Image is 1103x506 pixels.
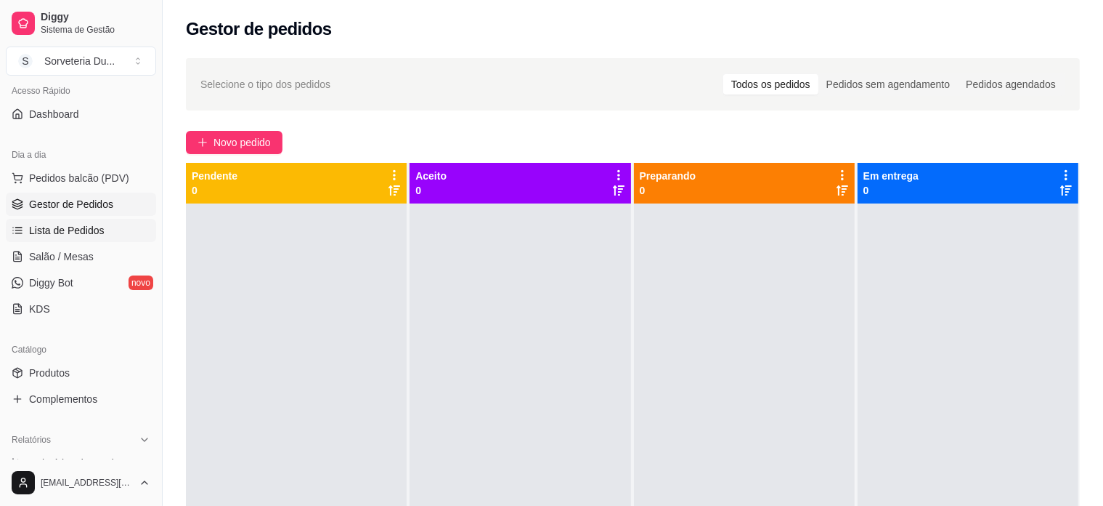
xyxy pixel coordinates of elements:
button: Pedidos balcão (PDV) [6,166,156,190]
p: 0 [192,183,237,198]
button: Novo pedido [186,131,282,154]
p: Pendente [192,169,237,183]
a: Dashboard [6,103,156,126]
a: Salão / Mesas [6,245,156,268]
span: Novo pedido [213,134,271,150]
div: Pedidos sem agendamento [818,74,958,95]
div: Sorveteria Du ... [44,54,115,68]
span: Lista de Pedidos [29,223,105,238]
span: Diggy Bot [29,276,73,290]
span: Diggy [41,11,150,24]
span: Relatórios de vendas [29,456,125,470]
button: Select a team [6,47,156,76]
div: Todos os pedidos [723,74,818,95]
div: Catálogo [6,338,156,361]
span: Sistema de Gestão [41,24,150,36]
div: Pedidos agendados [958,74,1064,95]
a: Relatórios de vendas [6,451,156,475]
div: Acesso Rápido [6,79,156,103]
a: Complementos [6,387,156,411]
h2: Gestor de pedidos [186,17,332,41]
p: Em entrega [863,169,919,183]
a: Gestor de Pedidos [6,193,156,216]
p: 0 [863,183,919,198]
span: [EMAIL_ADDRESS][DOMAIN_NAME] [41,477,133,489]
span: Dashboard [29,107,79,121]
span: Gestor de Pedidos [29,197,113,212]
span: Complementos [29,392,97,406]
span: Relatórios [12,434,51,446]
a: KDS [6,297,156,321]
a: Lista de Pedidos [6,219,156,242]
p: Aceito [415,169,447,183]
span: Pedidos balcão (PDV) [29,171,129,185]
span: Produtos [29,366,70,380]
span: Selecione o tipo dos pedidos [200,76,330,92]
a: Diggy Botnovo [6,271,156,294]
span: S [18,54,33,68]
span: Salão / Mesas [29,249,94,264]
p: Preparando [640,169,696,183]
button: [EMAIL_ADDRESS][DOMAIN_NAME] [6,465,156,500]
span: KDS [29,302,50,316]
span: plus [198,137,208,148]
div: Dia a dia [6,143,156,166]
a: Produtos [6,361,156,385]
a: DiggySistema de Gestão [6,6,156,41]
p: 0 [415,183,447,198]
p: 0 [640,183,696,198]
